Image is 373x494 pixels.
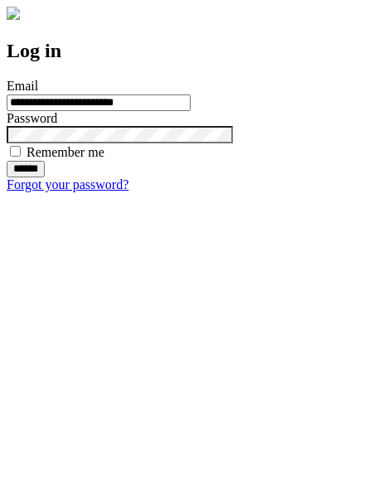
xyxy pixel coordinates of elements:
[7,40,366,62] h2: Log in
[27,145,104,159] label: Remember me
[7,7,20,20] img: logo-4e3dc11c47720685a147b03b5a06dd966a58ff35d612b21f08c02c0306f2b779.png
[7,79,38,93] label: Email
[7,111,57,125] label: Password
[7,177,128,191] a: Forgot your password?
